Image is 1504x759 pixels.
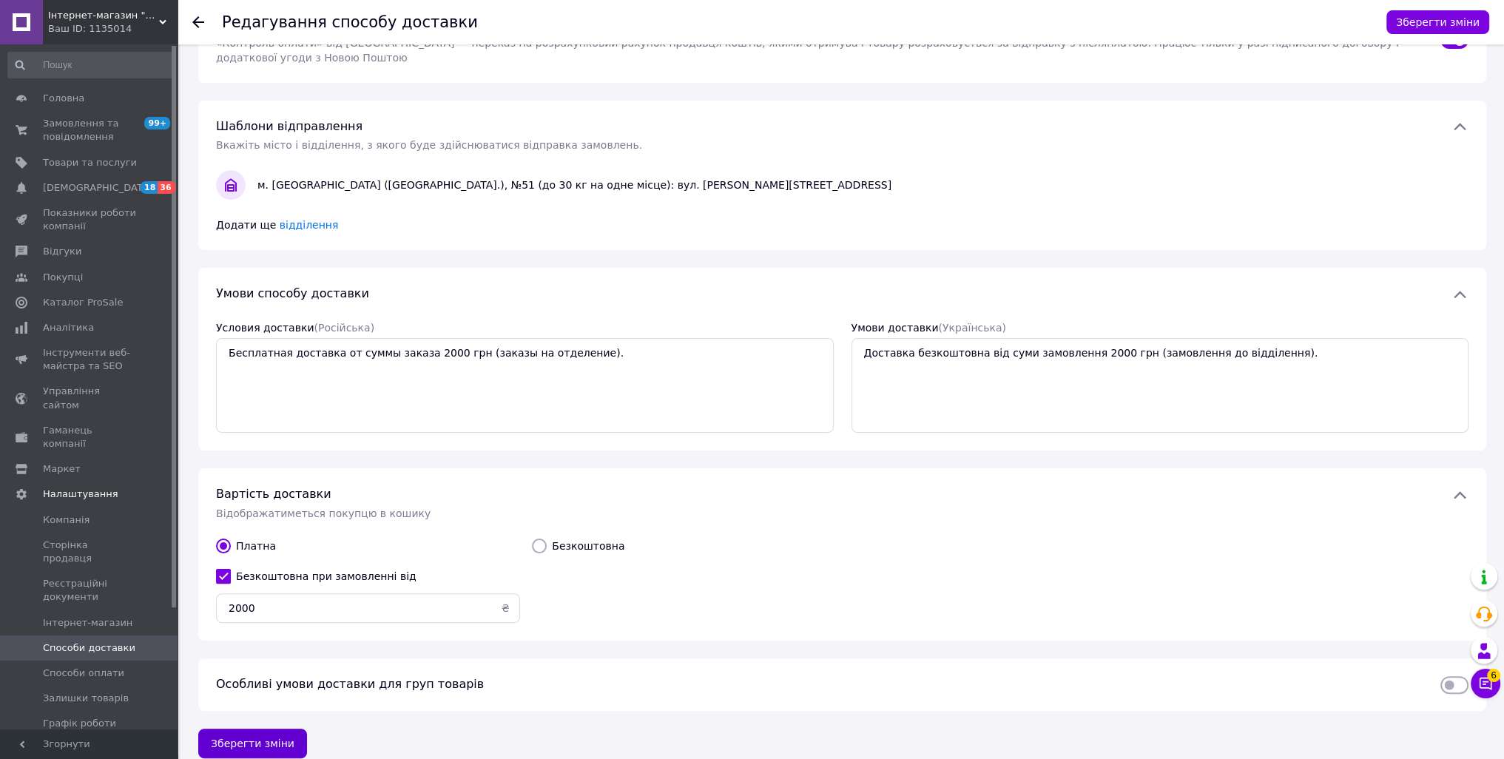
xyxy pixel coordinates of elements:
span: Вкажіть місто і відділення, з якого буде здійснюватися відправка замовлень. [216,139,642,151]
span: Замовлення та повідомлення [43,117,137,144]
button: Зберегти зміни [1386,10,1489,34]
span: Платна [236,539,276,553]
span: Реєстраційні документи [43,577,137,604]
label: Умови доставки [852,322,1006,334]
div: Повернутися до списку доставок [192,15,204,30]
span: Особливі умови доставки для груп товарів [216,677,484,691]
span: відділення [280,219,339,231]
div: Редагування способу доставки [222,15,478,30]
span: (Українська) [938,322,1005,334]
span: «Контроль оплати» від [GEOGRAPHIC_DATA] — переказ на розрахунковий рахунок продавця коштів, якими... [216,37,1399,64]
button: Чат з покупцем6 [1471,669,1500,698]
span: Безкоштовна [552,539,624,553]
span: Способи оплати [43,667,124,680]
span: 99+ [144,117,170,129]
span: Маркет [43,462,81,476]
span: 6 [1487,669,1500,682]
span: Інструменти веб-майстра та SEO [43,346,137,373]
span: (Російська) [314,322,374,334]
span: [DEMOGRAPHIC_DATA] [43,181,152,195]
span: Відображатиметься покупцю в кошику [216,507,431,519]
span: Покупці [43,271,83,284]
span: ₴ [502,601,510,615]
span: Залишки товарів [43,692,129,705]
span: Умови способу доставки [216,286,369,300]
span: 36 [158,181,175,194]
span: Інтернет-магазин "ПротеїнiнКиїв" [48,9,159,22]
span: Аналітика [43,321,94,334]
span: Налаштування [43,488,118,501]
span: Товари та послуги [43,156,137,169]
span: Шаблони відправлення [216,119,362,133]
span: Вартість доставки [216,487,331,501]
span: 18 [141,181,158,194]
textarea: Доставка безкоштовна від суми замовлення 2000 грн (замовлення до відділення). [852,338,1469,433]
span: Способи доставки [43,641,135,655]
span: Показники роботи компанії [43,206,137,233]
label: Условия доставки [216,322,374,334]
span: Безкоштовна при замовленні від [236,569,417,584]
textarea: Бесплатная доставка от суммы заказа 2000 грн (заказы на отделение). [216,338,834,433]
span: Головна [43,92,84,105]
span: Управління сайтом [43,385,137,411]
span: Інтернет-магазин [43,616,132,630]
span: Сторінка продавця [43,539,137,565]
span: Графік роботи [43,717,116,730]
span: Каталог ProSale [43,296,123,309]
div: м. [GEOGRAPHIC_DATA] ([GEOGRAPHIC_DATA].), №51 (до 30 кг на одне місце): вул. [PERSON_NAME][STREE... [252,178,1474,192]
input: Пошук [7,52,175,78]
div: Додати ще [216,217,1468,232]
span: Відгуки [43,245,81,258]
span: Компанія [43,513,90,527]
div: Ваш ID: 1135014 [48,22,178,36]
button: Зберегти зміни [198,729,307,758]
span: Гаманець компанії [43,424,137,451]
